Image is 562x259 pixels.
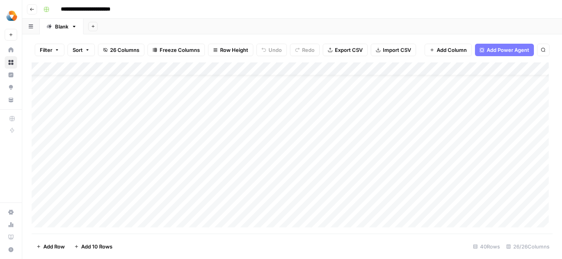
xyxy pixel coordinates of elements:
span: Add Row [43,243,65,250]
span: Row Height [220,46,248,54]
img: Milengo Logo [5,9,19,23]
span: 26 Columns [110,46,139,54]
span: Add Column [437,46,467,54]
button: Help + Support [5,243,17,256]
a: Blank [40,19,84,34]
div: 40 Rows [470,240,503,253]
span: Undo [269,46,282,54]
button: Filter [35,44,64,56]
button: Export CSV [323,44,368,56]
span: Export CSV [335,46,363,54]
span: Add Power Agent [487,46,529,54]
div: Blank [55,23,68,30]
button: Import CSV [371,44,416,56]
button: Freeze Columns [148,44,205,56]
a: Opportunities [5,81,17,94]
button: Workspace: Milengo [5,6,17,26]
div: 26/26 Columns [503,240,553,253]
button: Row Height [208,44,253,56]
a: Browse [5,56,17,69]
a: Insights [5,69,17,81]
a: Settings [5,206,17,218]
button: Add Row [32,240,69,253]
span: Add 10 Rows [81,243,112,250]
button: Add Column [425,44,472,56]
a: Learning Hub [5,231,17,243]
a: Your Data [5,94,17,106]
span: Sort [73,46,83,54]
span: Freeze Columns [160,46,200,54]
button: 26 Columns [98,44,144,56]
span: Import CSV [383,46,411,54]
button: Add Power Agent [475,44,534,56]
a: Usage [5,218,17,231]
button: Undo [256,44,287,56]
a: Home [5,44,17,56]
button: Sort [68,44,95,56]
span: Filter [40,46,52,54]
button: Add 10 Rows [69,240,117,253]
button: Redo [290,44,320,56]
span: Redo [302,46,315,54]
